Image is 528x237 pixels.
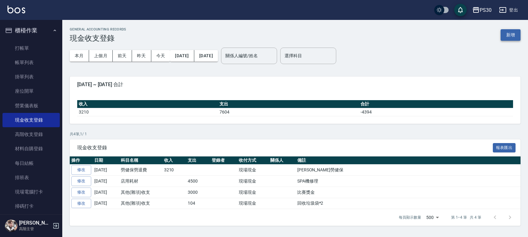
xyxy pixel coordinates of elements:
[218,108,359,116] td: 7604
[93,198,119,209] td: [DATE]
[480,6,492,14] div: PS30
[170,50,194,62] button: [DATE]
[194,50,218,62] button: [DATE]
[2,199,60,213] a: 掃碼打卡
[501,32,521,38] a: 新增
[359,100,513,108] th: 合計
[399,215,421,220] p: 每頁顯示數量
[71,176,91,186] a: 修改
[493,143,516,153] button: 報表匯出
[119,176,163,187] td: 店用耗材
[5,220,17,232] img: Person
[2,22,60,39] button: 櫃檯作業
[424,209,441,226] div: 500
[2,185,60,199] a: 現場電腦打卡
[2,113,60,127] a: 現金收支登錄
[186,176,210,187] td: 4500
[77,108,218,116] td: 3210
[2,84,60,98] a: 座位開單
[7,6,25,13] img: Logo
[269,156,296,165] th: 關係人
[237,176,269,187] td: 現場現金
[93,156,119,165] th: 日期
[2,70,60,84] a: 掛單列表
[470,4,494,16] button: PS30
[77,81,513,88] span: [DATE] ~ [DATE] 合計
[237,198,269,209] td: 現場現金
[2,55,60,70] a: 帳單列表
[186,156,210,165] th: 支出
[77,100,218,108] th: 收入
[70,131,521,137] p: 共 4 筆, 1 / 1
[163,156,186,165] th: 收入
[119,156,163,165] th: 科目名稱
[2,99,60,113] a: 營業儀表板
[2,156,60,170] a: 每日結帳
[2,41,60,55] a: 打帳單
[2,170,60,185] a: 排班表
[296,165,521,176] td: [PERSON_NAME]勞健保
[71,165,91,175] a: 修改
[210,156,237,165] th: 登錄者
[296,156,521,165] th: 備註
[93,165,119,176] td: [DATE]
[501,29,521,41] button: 新增
[237,156,269,165] th: 收付方式
[93,176,119,187] td: [DATE]
[113,50,132,62] button: 前天
[237,165,269,176] td: 現場現金
[77,145,493,151] span: 現金收支登錄
[218,100,359,108] th: 支出
[2,142,60,156] a: 材料自購登錄
[296,176,521,187] td: SPA機修理
[119,198,163,209] td: 其他(雜項)收支
[89,50,113,62] button: 上個月
[71,188,91,197] a: 修改
[119,165,163,176] td: 勞健保勞退費
[19,220,51,226] h5: [PERSON_NAME]
[454,4,467,16] button: save
[186,198,210,209] td: 104
[119,187,163,198] td: 其他(雜項)收支
[2,127,60,142] a: 高階收支登錄
[237,187,269,198] td: 現場現金
[497,4,521,16] button: 登出
[296,187,521,198] td: 比賽獎金
[163,165,186,176] td: 3210
[93,187,119,198] td: [DATE]
[70,27,126,31] h2: GENERAL ACCOUNTING RECORDS
[296,198,521,209] td: 回收垃圾袋*2
[70,156,93,165] th: 操作
[451,215,481,220] p: 第 1–4 筆 共 4 筆
[493,144,516,150] a: 報表匯出
[151,50,170,62] button: 今天
[71,199,91,208] a: 修改
[359,108,513,116] td: -4394
[70,50,89,62] button: 本月
[70,34,126,43] h3: 現金收支登錄
[132,50,151,62] button: 昨天
[186,187,210,198] td: 3000
[19,226,51,232] p: 高階主管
